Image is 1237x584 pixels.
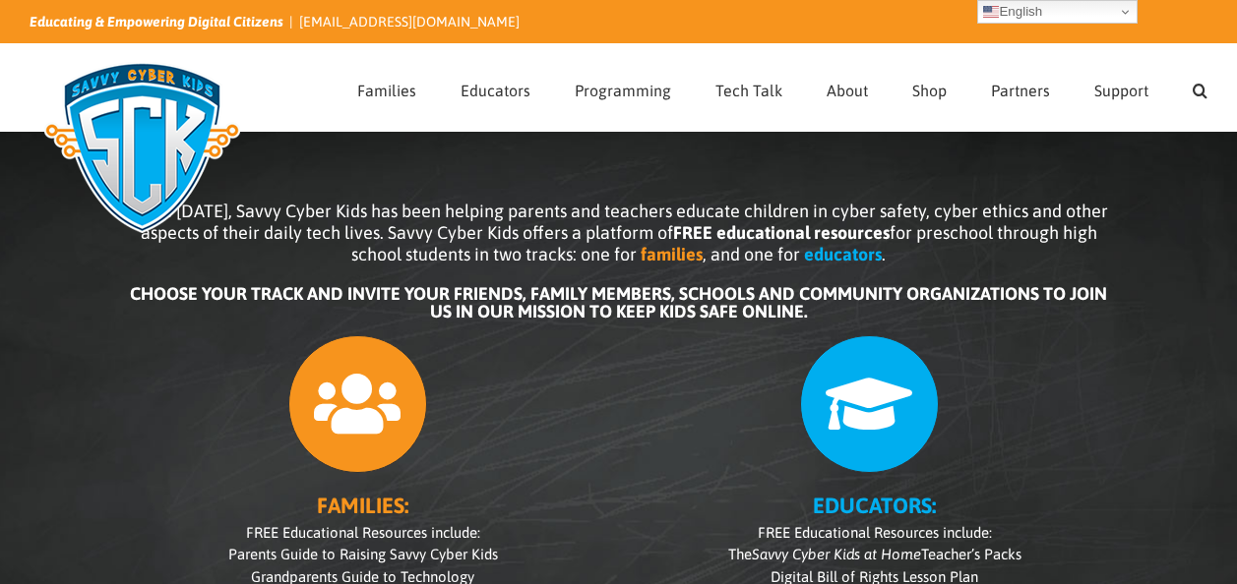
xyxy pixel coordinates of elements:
[30,49,255,246] img: Savvy Cyber Kids Logo
[827,83,868,98] span: About
[813,493,936,518] b: EDUCATORS:
[1094,83,1148,98] span: Support
[299,14,520,29] a: [EMAIL_ADDRESS][DOMAIN_NAME]
[752,546,921,562] i: Savvy Cyber Kids at Home
[715,83,782,98] span: Tech Talk
[715,44,782,131] a: Tech Talk
[575,83,671,98] span: Programming
[357,44,1207,131] nav: Main Menu
[983,4,999,20] img: en
[1094,44,1148,131] a: Support
[641,244,703,264] b: families
[357,83,416,98] span: Families
[882,244,886,264] span: .
[703,244,800,264] span: , and one for
[1193,44,1207,131] a: Search
[246,524,480,541] span: FREE Educational Resources include:
[728,546,1021,562] span: The Teacher’s Packs
[130,283,1107,321] b: CHOOSE YOUR TRACK AND INVITE YOUR FRIENDS, FAMILY MEMBERS, SCHOOLS AND COMMUNITY ORGANIZATIONS TO...
[575,44,671,131] a: Programming
[758,524,992,541] span: FREE Educational Resources include:
[991,44,1050,131] a: Partners
[827,44,868,131] a: About
[30,14,283,29] i: Educating & Empowering Digital Citizens
[804,244,882,264] b: educators
[461,83,530,98] span: Educators
[673,222,890,243] b: FREE educational resources
[317,493,408,518] b: FAMILIES:
[991,83,1050,98] span: Partners
[912,44,947,131] a: Shop
[228,546,498,562] span: Parents Guide to Raising Savvy Cyber Kids
[130,201,1108,264] span: Since [DATE], Savvy Cyber Kids has been helping parents and teachers educate children in cyber sa...
[912,83,947,98] span: Shop
[461,44,530,131] a: Educators
[357,44,416,131] a: Families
